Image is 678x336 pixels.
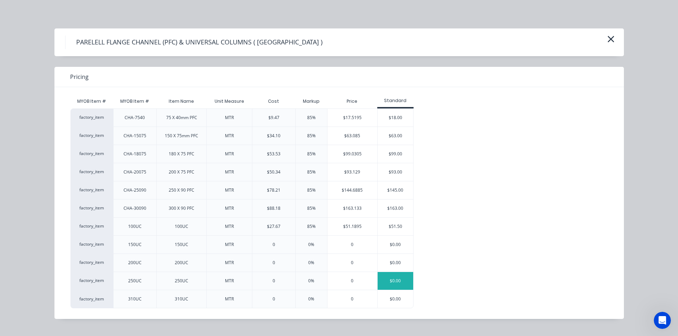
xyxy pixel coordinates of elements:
[307,169,316,175] div: 85%
[35,4,56,9] h1: Maricar
[252,94,295,108] div: Cost
[327,94,377,108] div: Price
[327,181,377,199] div: $144.6885
[225,241,234,248] div: MTR
[70,290,113,308] div: factory_item
[327,109,377,127] div: $17.5195
[128,241,142,248] div: 150UC
[225,205,234,212] div: MTR
[308,278,314,284] div: 0%
[267,151,280,157] div: $53.53
[70,272,113,290] div: factory_item
[307,187,316,193] div: 85%
[70,217,113,235] div: factory_item
[123,169,146,175] div: CHA-20075
[378,181,413,199] div: $145.00
[70,127,113,145] div: factory_item
[6,41,91,63] div: Hi [PERSON_NAME].What would you like to know?
[378,290,413,308] div: $0.00
[175,260,188,266] div: 200UC
[26,69,137,112] div: HI [PERSON_NAME] We still have an issue there are numerous descriptions still missing i will use ...
[11,45,86,52] div: Hi [PERSON_NAME].
[295,94,327,108] div: Markup
[225,114,234,121] div: MTR
[273,260,275,266] div: 0
[225,151,234,157] div: MTR
[165,133,198,139] div: 150 X 75mm PFC
[327,236,377,254] div: 0
[267,223,280,230] div: $27.67
[166,114,197,121] div: 75 X 40mm PFC
[307,114,316,121] div: 85%
[169,151,194,157] div: 180 X 75 PFC
[308,296,314,302] div: 0%
[307,205,316,212] div: 85%
[378,163,413,181] div: $93.00
[124,3,138,16] button: Home
[267,169,280,175] div: $50.34
[273,241,275,248] div: 0
[267,187,280,193] div: $78.21
[11,233,17,239] button: Emoji picker
[308,260,314,266] div: 0%
[20,4,32,15] img: Profile image for Maricar
[267,133,280,139] div: $34.10
[125,114,145,121] div: CHA-7540
[225,187,234,193] div: MTR
[169,187,194,193] div: 250 X 90 PFC
[273,296,275,302] div: 0
[327,127,377,145] div: $63.085
[70,94,113,108] div: MYOB Item #
[123,133,146,139] div: CHA-15075
[225,296,234,302] div: MTR
[225,278,234,284] div: MTR
[5,3,18,16] button: go back
[378,145,413,163] div: $99.00
[175,223,188,230] div: 100UC
[378,272,413,290] div: $0.00
[307,151,316,157] div: 85%
[209,92,250,110] div: Unit Measure
[128,278,142,284] div: 250UC
[378,254,413,272] div: $0.00
[31,73,131,108] div: HI [PERSON_NAME] We still have an issue there are numerous descriptions still missing i will use ...
[11,52,86,59] div: What would you like to know?
[273,278,275,284] div: 0
[327,145,377,163] div: $99.0305
[169,205,194,212] div: 300 X 90 PFC
[378,199,413,217] div: $163.00
[6,118,117,161] div: Hi [PERSON_NAME], thanks for updating us know. I’ll double-check all your products in the product...
[128,296,142,302] div: 310UC
[175,296,188,302] div: 310UC
[128,260,142,266] div: 200UC
[175,278,188,284] div: 250UC
[6,118,137,177] div: Maricar says…
[225,133,234,139] div: MTR
[123,187,146,193] div: CHA-25090
[378,236,413,254] div: $0.00
[70,199,113,217] div: factory_item
[327,163,377,181] div: $93.129
[6,69,137,118] div: Ben says…
[128,223,142,230] div: 100UC
[327,254,377,272] div: 0
[327,290,377,308] div: 0
[22,233,28,239] button: Gif picker
[378,127,413,145] div: $63.00
[268,114,279,121] div: $9.47
[163,92,200,110] div: Item Name
[11,122,111,157] div: Hi [PERSON_NAME], thanks for updating us know. I’ll double-check all your products in the product...
[70,235,113,254] div: factory_item
[70,108,113,127] div: factory_item
[225,223,234,230] div: MTR
[225,260,234,266] div: MTR
[70,145,113,163] div: factory_item
[70,254,113,272] div: factory_item
[307,133,316,139] div: 85%
[70,181,113,199] div: factory_item
[70,163,113,181] div: factory_item
[34,233,40,239] button: Upload attachment
[11,163,51,167] div: Maricar • 15h ago
[267,205,280,212] div: $88.18
[123,205,146,212] div: CHA-30090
